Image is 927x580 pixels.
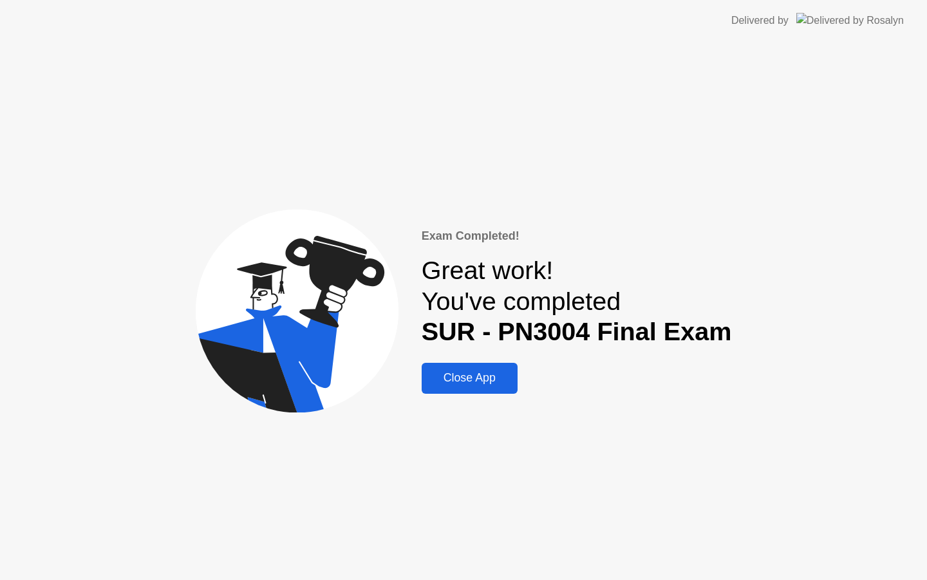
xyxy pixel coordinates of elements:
button: Close App [422,363,518,394]
div: Close App [426,371,514,385]
img: Delivered by Rosalyn [796,13,904,28]
div: Delivered by [731,13,789,28]
div: Exam Completed! [422,227,732,245]
div: Great work! You've completed [422,255,732,347]
b: SUR - PN3004 Final Exam [422,317,732,345]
